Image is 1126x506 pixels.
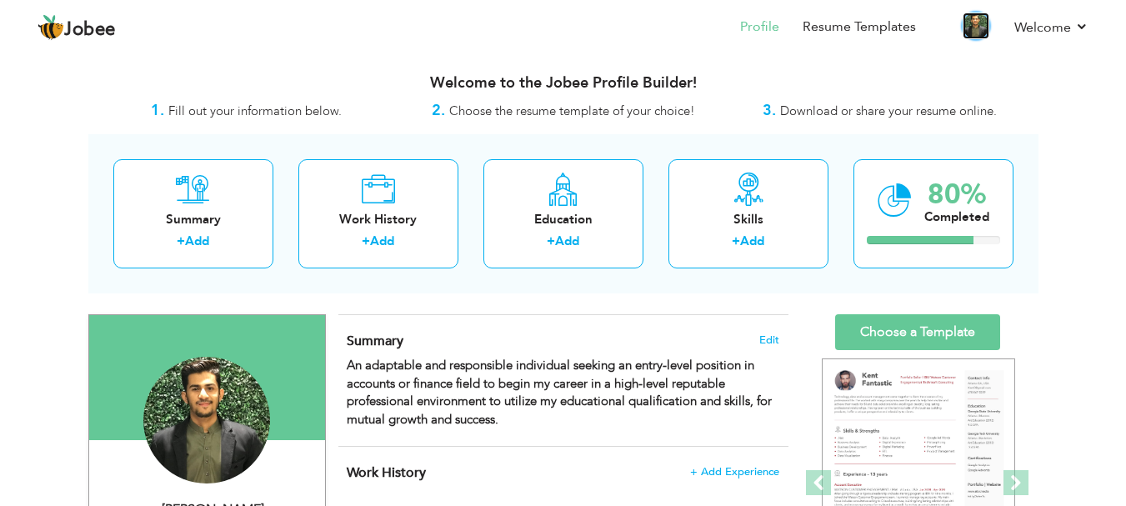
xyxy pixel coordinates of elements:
img: jobee.io [38,14,64,41]
span: Choose the resume template of your choice! [449,103,695,119]
h3: Welcome to the Jobee Profile Builder! [88,75,1038,92]
strong: An adaptable and responsible individual seeking an entry-level position in accounts or finance fi... [347,357,772,427]
div: Completed [924,208,989,226]
a: Add [370,233,394,249]
a: Welcome [1014,18,1088,38]
div: 80% [924,181,989,208]
span: Jobee [64,21,116,39]
a: Resume Templates [803,18,916,37]
span: Download or share your resume online. [780,103,997,119]
a: Add [185,233,209,249]
div: Skills [682,211,815,228]
label: + [547,233,555,250]
img: Muhammad Sufyan [143,357,270,483]
a: Jobee [38,14,116,41]
a: Add [555,233,579,249]
a: Choose a Template [835,314,1000,350]
span: Fill out your information below. [168,103,342,119]
span: Summary [347,332,403,350]
h4: Adding a summary is a quick and easy way to highlight your experience and interests. [347,333,778,349]
span: + Add Experience [690,466,779,478]
div: Summary [127,211,260,228]
strong: 3. [763,100,776,121]
span: Edit [759,334,779,346]
span: Work History [347,463,426,482]
div: Work History [312,211,445,228]
a: Add [740,233,764,249]
label: + [177,233,185,250]
strong: 2. [432,100,445,121]
strong: 1. [151,100,164,121]
a: Profile [740,18,779,37]
label: + [732,233,740,250]
img: Profile Img [963,13,989,39]
div: Education [497,211,630,228]
label: + [362,233,370,250]
h4: This helps to show the companies you have worked for. [347,464,778,481]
